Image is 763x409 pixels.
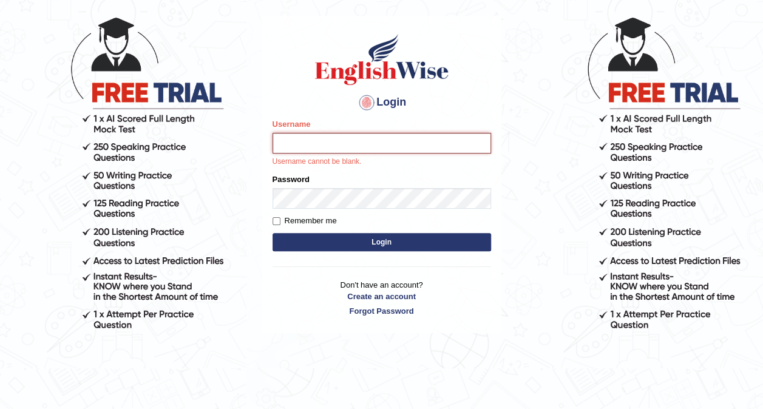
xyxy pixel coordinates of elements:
[273,233,491,251] button: Login
[273,291,491,302] a: Create an account
[273,215,337,227] label: Remember me
[313,32,451,87] img: Logo of English Wise sign in for intelligent practice with AI
[273,305,491,317] a: Forgot Password
[273,118,311,130] label: Username
[273,217,280,225] input: Remember me
[273,174,310,185] label: Password
[273,93,491,112] h4: Login
[273,157,491,167] p: Username cannot be blank.
[273,279,491,317] p: Don't have an account?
